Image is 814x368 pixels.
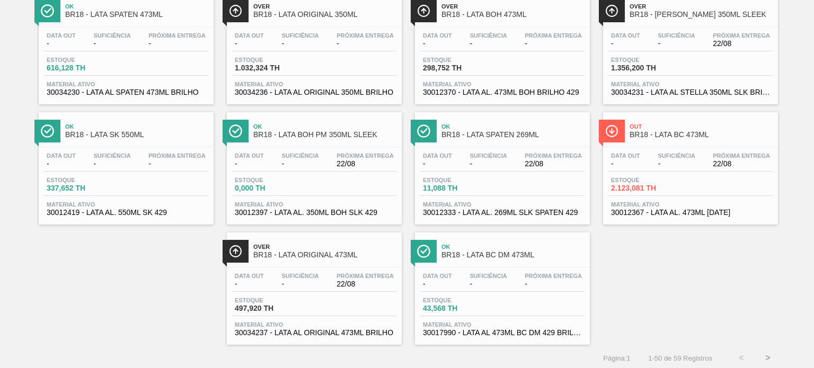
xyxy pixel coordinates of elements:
[253,123,396,130] span: Ok
[423,88,582,96] span: 30012370 - LATA AL. 473ML BOH BRILHO 429
[337,160,394,168] span: 22/08
[611,160,640,168] span: -
[229,245,242,258] img: Ícone
[713,40,770,48] span: 22/08
[41,4,54,17] img: Ícone
[65,3,208,10] span: Ok
[47,81,206,87] span: Material ativo
[281,40,318,48] span: -
[281,160,318,168] span: -
[235,329,394,337] span: 30034237 - LATA AL ORIGINAL 473ML BRILHO
[235,88,394,96] span: 30034236 - LATA AL ORIGINAL 350ML BRILHO
[470,280,507,288] span: -
[423,81,582,87] span: Material ativo
[423,329,582,337] span: 30017990 - LATA AL 473ML BC DM 429 BRILHO
[611,209,770,217] span: 30012367 - LATA AL. 473ML BC 429
[423,177,497,183] span: Estoque
[47,40,76,48] span: -
[423,152,452,159] span: Data out
[423,40,452,48] span: -
[253,131,396,139] span: BR18 - LATA BOH PM 350ML SLEEK
[93,152,130,159] span: Suficiência
[148,40,206,48] span: -
[423,160,452,168] span: -
[611,152,640,159] span: Data out
[337,273,394,279] span: Próxima Entrega
[253,251,396,259] span: BR18 - LATA ORIGINAL 473ML
[605,124,618,138] img: Ícone
[470,273,507,279] span: Suficiência
[441,11,585,19] span: BR18 - LATA BOH 473ML
[235,64,309,72] span: 1.032,324 TH
[235,201,394,208] span: Material ativo
[611,201,770,208] span: Material ativo
[47,177,121,183] span: Estoque
[235,273,264,279] span: Data out
[423,209,582,217] span: 30012333 - LATA AL. 269ML SLK SPATEN 429
[525,152,582,159] span: Próxima Entrega
[148,32,206,39] span: Próxima Entrega
[235,209,394,217] span: 30012397 - LATA AL. 350ML BOH SLK 429
[337,40,394,48] span: -
[65,131,208,139] span: BR18 - LATA SK 550ML
[235,57,309,63] span: Estoque
[65,11,208,19] span: BR18 - LATA SPATEN 473ML
[47,160,76,168] span: -
[235,321,394,328] span: Material ativo
[93,32,130,39] span: Suficiência
[423,297,497,303] span: Estoque
[219,225,407,345] a: ÍconeOverBR18 - LATA ORIGINAL 473MLData out-Suficiência-Próxima Entrega22/08Estoque497,920 THMate...
[47,184,121,192] span: 337,652 TH
[525,273,582,279] span: Próxima Entrega
[441,3,585,10] span: Over
[253,244,396,250] span: Over
[93,40,130,48] span: -
[235,304,309,312] span: 497,920 TH
[219,104,407,225] a: ÍconeOkBR18 - LATA BOH PM 350ML SLEEKData out-Suficiência-Próxima Entrega22/08Estoque0,000 THMate...
[441,251,585,259] span: BR18 - LATA BC DM 473ML
[47,57,121,63] span: Estoque
[253,3,396,10] span: Over
[630,3,773,10] span: Over
[423,57,497,63] span: Estoque
[423,304,497,312] span: 43,568 TH
[423,64,497,72] span: 298,752 TH
[235,297,309,303] span: Estoque
[525,32,582,39] span: Próxima Entrega
[713,160,770,168] span: 22/08
[47,64,121,72] span: 616,128 TH
[658,32,695,39] span: Suficiência
[423,32,452,39] span: Data out
[470,160,507,168] span: -
[407,104,595,225] a: ÍconeOkBR18 - LATA SPATEN 269MLData out-Suficiência-Próxima Entrega22/08Estoque11,088 THMaterial ...
[470,152,507,159] span: Suficiência
[65,123,208,130] span: Ok
[47,201,206,208] span: Material ativo
[337,32,394,39] span: Próxima Entrega
[658,152,695,159] span: Suficiência
[235,160,264,168] span: -
[281,273,318,279] span: Suficiência
[441,244,585,250] span: Ok
[423,201,582,208] span: Material ativo
[235,81,394,87] span: Material ativo
[148,152,206,159] span: Próxima Entrega
[630,11,773,19] span: BR18 - LATA STELLA 350ML SLEEK
[417,245,430,258] img: Ícone
[47,152,76,159] span: Data out
[525,160,582,168] span: 22/08
[441,131,585,139] span: BR18 - LATA SPATEN 269ML
[423,321,582,328] span: Material ativo
[611,32,640,39] span: Data out
[713,32,770,39] span: Próxima Entrega
[423,184,497,192] span: 11,088 TH
[235,280,264,288] span: -
[229,124,242,138] img: Ícone
[611,88,770,96] span: 30034231 - LATA AL STELLA 350ML SLK BRILHO
[47,88,206,96] span: 30034230 - LATA AL SPATEN 473ML BRILHO
[281,280,318,288] span: -
[417,124,430,138] img: Ícone
[417,4,430,17] img: Ícone
[423,273,452,279] span: Data out
[611,40,640,48] span: -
